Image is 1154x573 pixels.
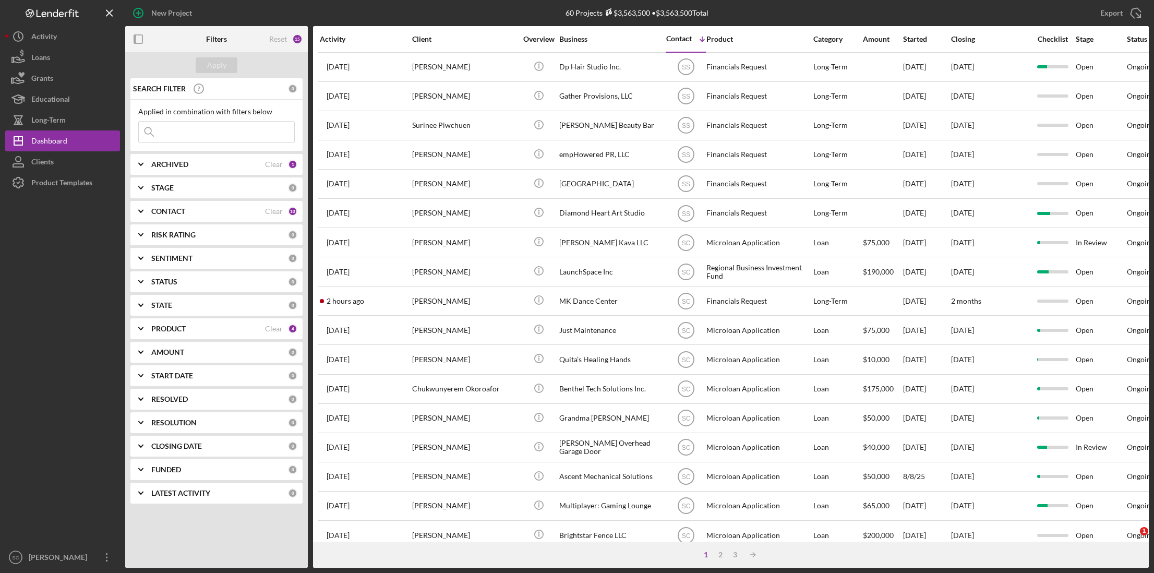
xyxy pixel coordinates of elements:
[706,345,811,373] div: Microloan Application
[903,170,950,198] div: [DATE]
[813,463,862,491] div: Loan
[1076,375,1126,403] div: Open
[1140,527,1148,535] span: 1
[903,112,950,139] div: [DATE]
[327,472,350,481] time: 2025-08-13 18:54
[813,170,862,198] div: Long-Term
[863,35,902,43] div: Amount
[681,415,690,422] text: SC
[813,141,862,169] div: Long-Term
[288,488,297,498] div: 0
[133,85,186,93] b: SEARCH FILTER
[951,35,1029,43] div: Closing
[151,348,184,356] b: AMOUNT
[951,91,974,100] time: [DATE]
[1076,463,1126,491] div: Open
[288,230,297,240] div: 0
[412,82,516,110] div: [PERSON_NAME]
[151,325,186,333] b: PRODUCT
[151,301,172,309] b: STATE
[1076,53,1126,81] div: Open
[1076,345,1126,373] div: Open
[813,492,862,520] div: Loan
[681,473,690,481] text: SC
[292,34,303,44] div: 15
[706,229,811,256] div: Microloan Application
[951,267,974,276] time: [DATE]
[31,151,54,175] div: Clients
[151,395,188,403] b: RESOLVED
[559,345,664,373] div: Quita’s Healing Hands
[265,160,283,169] div: Clear
[903,287,950,315] div: [DATE]
[813,316,862,344] div: Loan
[412,316,516,344] div: [PERSON_NAME]
[288,301,297,310] div: 0
[728,551,742,559] div: 3
[559,229,664,256] div: [PERSON_NAME] Kava LLC
[559,404,664,432] div: Grandma [PERSON_NAME]
[5,151,120,172] a: Clients
[1076,170,1126,198] div: Open
[1076,434,1126,461] div: In Review
[903,82,950,110] div: [DATE]
[1076,229,1126,256] div: In Review
[327,502,350,510] time: 2025-09-17 15:11
[5,26,120,47] button: Activity
[681,151,690,159] text: SS
[559,258,664,285] div: LaunchSpace Inc
[951,150,974,159] time: [DATE]
[412,404,516,432] div: [PERSON_NAME]
[288,254,297,263] div: 0
[288,84,297,93] div: 0
[903,53,950,81] div: [DATE]
[903,521,950,549] div: [DATE]
[5,130,120,151] a: Dashboard
[559,170,664,198] div: [GEOGRAPHIC_DATA]
[12,555,19,560] text: SC
[412,287,516,315] div: [PERSON_NAME]
[813,229,862,256] div: Loan
[903,316,950,344] div: [DATE]
[666,34,692,43] div: Contact
[1076,141,1126,169] div: Open
[863,443,889,451] span: $40,000
[863,238,889,247] span: $75,000
[863,355,889,364] span: $10,000
[206,35,227,43] b: Filters
[327,385,350,393] time: 2025-07-19 03:41
[706,375,811,403] div: Microloan Application
[681,327,690,334] text: SC
[863,326,889,335] span: $75,000
[412,199,516,227] div: [PERSON_NAME]
[327,63,350,71] time: 2025-05-16 17:03
[1076,35,1126,43] div: Stage
[681,444,690,451] text: SC
[559,375,664,403] div: Benthel Tech Solutions Inc.
[559,316,664,344] div: Just Maintenance
[412,170,516,198] div: [PERSON_NAME]
[327,297,364,305] time: 2025-10-09 14:10
[706,35,811,43] div: Product
[5,110,120,130] a: Long-Term
[813,82,862,110] div: Long-Term
[327,92,350,100] time: 2025-05-26 14:48
[1076,258,1126,285] div: Open
[706,170,811,198] div: Financials Request
[706,258,811,285] div: Regional Business Investment Fund
[31,68,53,91] div: Grants
[1076,287,1126,315] div: Open
[706,199,811,227] div: Financials Request
[5,172,120,193] button: Product Templates
[681,93,690,100] text: SS
[813,199,862,227] div: Long-Term
[706,112,811,139] div: Financials Request
[327,121,350,129] time: 2025-05-21 21:50
[412,112,516,139] div: Surinee Piwchuen
[559,287,664,315] div: MK Dance Center
[951,121,974,129] time: [DATE]
[903,345,950,373] div: [DATE]
[1119,527,1144,552] iframe: Intercom live chat
[681,356,690,364] text: SC
[706,463,811,491] div: Microloan Application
